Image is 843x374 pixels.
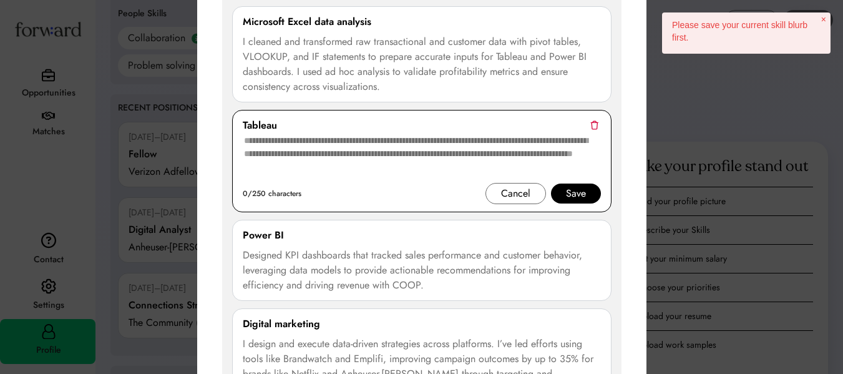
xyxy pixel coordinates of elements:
[243,317,320,332] div: Digital marketing
[672,19,821,44] p: Please save your current skill blurb first.
[243,186,301,201] div: 0/250 characters
[243,228,284,243] div: Power BI
[243,34,601,94] div: I cleaned and transformed raw transactional and customer data with pivot tables, VLOOKUP, and IF ...
[590,121,598,130] img: trash.svg
[821,14,826,25] span: ×
[243,118,277,133] div: Tableau
[566,186,586,201] div: Save
[243,248,601,293] div: Designed KPI dashboards that tracked sales performance and customer behavior, leveraging data mod...
[501,186,530,201] div: Cancel
[243,14,371,29] div: Microsoft Excel data analysis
